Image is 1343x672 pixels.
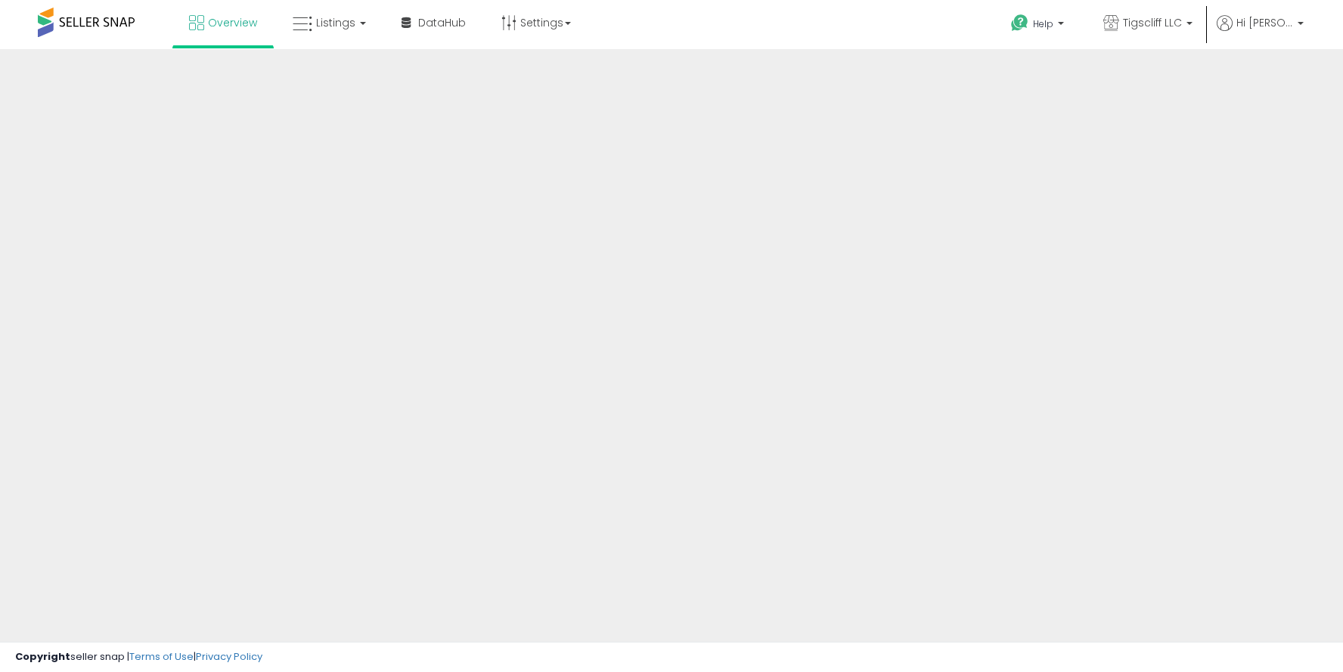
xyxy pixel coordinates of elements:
span: Hi [PERSON_NAME] [1236,15,1293,30]
strong: Copyright [15,649,70,664]
a: Privacy Policy [196,649,262,664]
a: Terms of Use [129,649,194,664]
span: Help [1033,17,1053,30]
a: Hi [PERSON_NAME] [1217,15,1304,49]
span: Tigscliff LLC [1123,15,1182,30]
a: Help [999,2,1079,49]
div: seller snap | | [15,650,262,664]
span: DataHub [418,15,466,30]
span: Listings [316,15,355,30]
span: Overview [208,15,257,30]
i: Get Help [1010,14,1029,33]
